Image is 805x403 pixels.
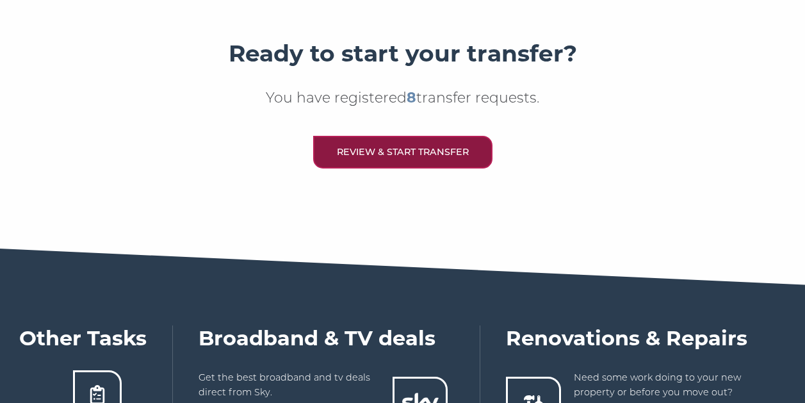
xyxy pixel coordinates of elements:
[19,86,786,110] p: You have registered transfer requests.
[506,325,774,351] h4: Renovations & Repairs
[313,136,492,169] a: Review & Start Transfer
[19,325,172,351] h4: Other Tasks
[407,89,416,106] strong: 8
[199,325,467,351] h4: Broadband & TV deals
[199,370,393,400] p: Get the best broadband and tv deals direct from Sky.
[19,40,786,68] h3: Ready to start your transfer?
[574,370,755,400] p: Need some work doing to your new property or before you move out?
